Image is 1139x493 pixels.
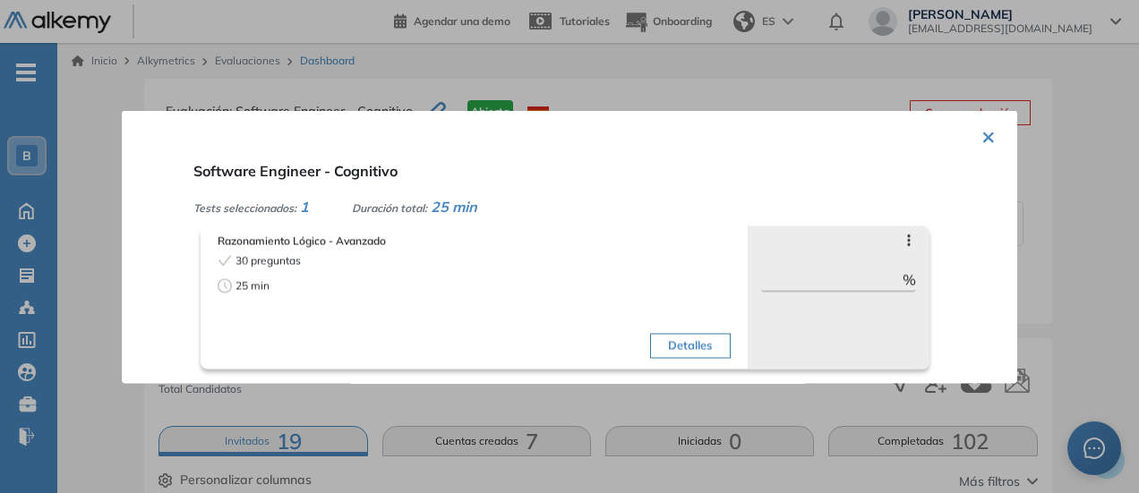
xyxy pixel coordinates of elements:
[236,252,301,268] span: 30 preguntas
[981,117,996,152] button: ×
[193,161,398,179] span: Software Engineer - Cognitivo
[650,333,730,358] button: Detalles
[218,278,232,293] span: clock-circle
[903,268,916,290] span: %
[193,200,296,214] span: Tests seleccionados:
[300,197,309,215] span: 1
[352,200,427,214] span: Duración total:
[236,277,270,293] span: 25 min
[218,253,232,268] span: check
[218,233,731,249] span: Razonamiento Lógico - Avanzado
[431,197,477,215] span: 25 min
